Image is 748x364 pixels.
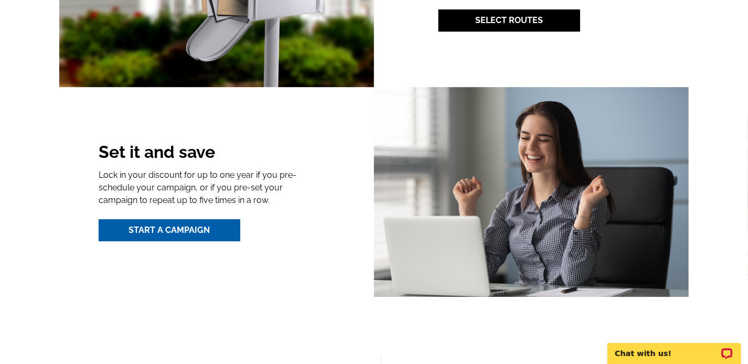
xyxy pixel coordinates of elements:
[374,87,689,297] img: Mask-Group-28.png
[439,9,580,31] a: Select Routes
[601,331,748,364] iframe: LiveChat chat widget
[99,169,319,207] p: Lock in your discount for up to one year if you pre-schedule your campaign, or if you pre-set you...
[99,142,319,164] h2: Set it and save
[99,219,240,241] a: Start a Campaign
